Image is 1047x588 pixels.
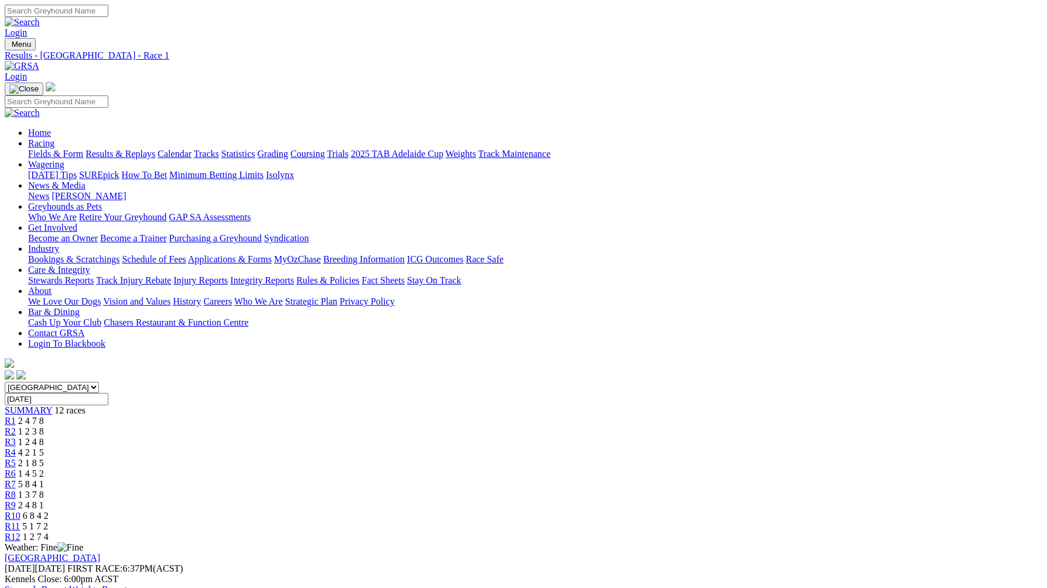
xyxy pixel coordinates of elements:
[46,82,55,91] img: logo-grsa-white.png
[5,542,83,552] span: Weather: Fine
[28,286,52,296] a: About
[274,254,321,264] a: MyOzChase
[258,149,288,159] a: Grading
[158,149,191,159] a: Calendar
[478,149,550,159] a: Track Maintenance
[5,28,27,37] a: Login
[18,416,44,426] span: 2 4 7 8
[327,149,348,159] a: Trials
[290,149,325,159] a: Coursing
[5,50,1042,61] a: Results - [GEOGRAPHIC_DATA] - Race 1
[5,458,16,468] span: R5
[16,370,26,380] img: twitter.svg
[5,553,100,563] a: [GEOGRAPHIC_DATA]
[5,490,16,500] a: R8
[23,511,49,521] span: 6 8 4 2
[28,170,77,180] a: [DATE] Tips
[79,170,119,180] a: SUREpick
[5,479,16,489] a: R7
[28,201,102,211] a: Greyhounds as Pets
[28,233,98,243] a: Become an Owner
[5,437,16,447] a: R3
[28,170,1042,180] div: Wagering
[5,108,40,118] img: Search
[5,500,16,510] a: R9
[5,469,16,478] a: R6
[28,265,90,275] a: Care & Integrity
[18,437,44,447] span: 1 2 4 8
[188,254,272,264] a: Applications & Forms
[28,191,1042,201] div: News & Media
[28,191,49,201] a: News
[28,180,85,190] a: News & Media
[28,275,1042,286] div: Care & Integrity
[28,275,94,285] a: Stewards Reports
[5,574,1042,584] div: Kennels Close: 6:00pm ACST
[28,212,1042,223] div: Greyhounds as Pets
[5,447,16,457] a: R4
[351,149,443,159] a: 2025 TAB Adelaide Cup
[323,254,405,264] a: Breeding Information
[362,275,405,285] a: Fact Sheets
[28,328,84,338] a: Contact GRSA
[230,275,294,285] a: Integrity Reports
[28,212,77,222] a: Who We Are
[9,84,39,94] img: Close
[18,500,44,510] span: 2 4 8 1
[28,317,1042,328] div: Bar & Dining
[28,223,77,233] a: Get Involved
[122,170,167,180] a: How To Bet
[5,5,108,17] input: Search
[18,479,44,489] span: 5 8 4 1
[28,339,105,348] a: Login To Blackbook
[28,307,80,317] a: Bar & Dining
[5,521,20,531] a: R11
[18,426,44,436] span: 1 2 3 8
[296,275,360,285] a: Rules & Policies
[22,521,48,531] span: 5 1 7 2
[407,254,463,264] a: ICG Outcomes
[52,191,126,201] a: [PERSON_NAME]
[12,40,31,49] span: Menu
[169,170,264,180] a: Minimum Betting Limits
[466,254,503,264] a: Race Safe
[18,469,44,478] span: 1 4 5 2
[5,393,108,405] input: Select date
[28,128,51,138] a: Home
[28,149,1042,159] div: Racing
[54,405,85,415] span: 12 races
[5,358,14,368] img: logo-grsa-white.png
[5,511,20,521] a: R10
[100,233,167,243] a: Become a Trainer
[67,563,183,573] span: 6:37PM(ACST)
[28,296,1042,307] div: About
[173,275,228,285] a: Injury Reports
[28,254,1042,265] div: Industry
[57,542,83,553] img: Fine
[67,563,122,573] span: FIRST RACE:
[407,275,461,285] a: Stay On Track
[446,149,476,159] a: Weights
[5,38,36,50] button: Toggle navigation
[203,296,232,306] a: Careers
[5,405,52,415] a: SUMMARY
[5,532,20,542] a: R12
[18,458,44,468] span: 2 1 8 5
[5,416,16,426] span: R1
[28,244,59,254] a: Industry
[5,95,108,108] input: Search
[264,233,309,243] a: Syndication
[122,254,186,264] a: Schedule of Fees
[5,83,43,95] button: Toggle navigation
[340,296,395,306] a: Privacy Policy
[285,296,337,306] a: Strategic Plan
[5,426,16,436] a: R2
